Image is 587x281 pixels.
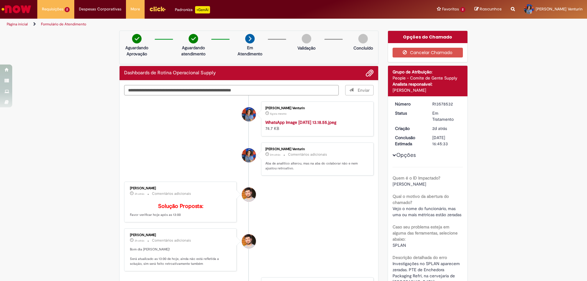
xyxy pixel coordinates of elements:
dt: Número [390,101,428,107]
p: Aba de analítico alterou, mas na aba do colaborar não e nem ajustou retroativo. [265,161,367,171]
p: +GenAi [195,6,210,13]
img: ServiceNow [1,3,32,15]
h2: Dashboards de Rotina Operacional Supply Histórico de tíquete [124,70,216,76]
span: 2m atrás [270,153,280,157]
b: Caso seu problema esteja em alguma das ferramentas, selecione abaixo: [393,224,458,242]
img: img-circle-grey.png [302,34,311,43]
dt: Criação [390,125,428,131]
a: Rascunhos [474,6,502,12]
time: 01/10/2025 10:05:48 [135,239,144,242]
p: Validação [297,45,316,51]
span: Despesas Corporativas [79,6,121,12]
p: Bom dia [PERSON_NAME]! Será atualizado as 13:00 de hoje, ainda não está refletida a solução, sim ... [130,247,232,266]
p: Em Atendimento [235,45,265,57]
p: Aguardando Aprovação [122,45,152,57]
div: [PERSON_NAME] [130,187,232,190]
img: check-circle-green.png [132,34,142,43]
b: Solução Proposta: [158,203,203,210]
p: Aguardando atendimento [179,45,208,57]
span: Favoritos [442,6,459,12]
div: Analista responsável: [393,81,463,87]
textarea: Digite sua mensagem aqui... [124,85,339,95]
div: R13578532 [432,101,461,107]
img: click_logo_yellow_360x200.png [149,4,166,13]
small: Comentários adicionais [152,191,191,196]
time: 29/09/2025 17:21:17 [432,126,447,131]
div: [PERSON_NAME] [130,233,232,237]
div: 29/09/2025 17:21:17 [432,125,461,131]
div: Grupo de Atribuição: [393,69,463,75]
div: Ana Alice Zucolotto Venturin [242,148,256,162]
span: SPLAN [393,242,406,248]
button: Cancelar Chamado [393,48,463,57]
div: [DATE] 16:45:33 [432,135,461,147]
span: 2 [65,7,70,12]
ul: Trilhas de página [5,19,387,30]
b: Quem é o ID Impactado? [393,175,440,181]
time: 01/10/2025 13:19:47 [270,112,286,116]
span: Agora mesmo [270,112,286,116]
div: [PERSON_NAME] [393,87,463,93]
span: [PERSON_NAME] Venturin [536,6,582,12]
a: Formulário de Atendimento [41,22,86,27]
div: Padroniza [175,6,210,13]
div: Bruno Gusmao Oliveira [242,187,256,202]
span: 2d atrás [432,126,447,131]
span: More [131,6,140,12]
img: arrow-next.png [245,34,255,43]
span: 3h atrás [135,192,144,196]
div: [PERSON_NAME] Venturin [265,106,367,110]
div: 74.7 KB [265,119,367,131]
a: WhatsApp Image [DATE] 13.18.55.jpeg [265,120,336,125]
small: Comentários adicionais [288,152,327,157]
div: Bruno Gusmao Oliveira [242,234,256,248]
small: Comentários adicionais [152,238,191,243]
img: img-circle-grey.png [358,34,368,43]
span: Rascunhos [480,6,502,12]
div: Em Tratamento [432,110,461,122]
a: Página inicial [7,22,28,27]
b: Qual o motivo da abertura do chamado? [393,194,449,205]
time: 01/10/2025 10:06:10 [135,192,144,196]
div: [PERSON_NAME] Venturin [265,147,367,151]
div: Ana Alice Zucolotto Venturin [242,107,256,121]
span: [PERSON_NAME] [393,181,426,187]
span: Vejo o nome do funcionário, mas uma ou mais métricas estão zeradas [393,206,461,217]
p: Concluído [353,45,373,51]
div: Opções do Chamado [388,31,468,43]
button: Adicionar anexos [366,69,374,77]
span: 3h atrás [135,239,144,242]
dt: Conclusão Estimada [390,135,428,147]
dt: Status [390,110,428,116]
img: check-circle-green.png [189,34,198,43]
div: People - Comite de Gente Supply [393,75,463,81]
span: Requisições [42,6,63,12]
time: 01/10/2025 13:18:29 [270,153,280,157]
p: Favor verificar hoje após as 13:00 [130,203,232,217]
span: 2 [460,7,465,12]
b: Descrição detalhada do erro [393,255,447,260]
